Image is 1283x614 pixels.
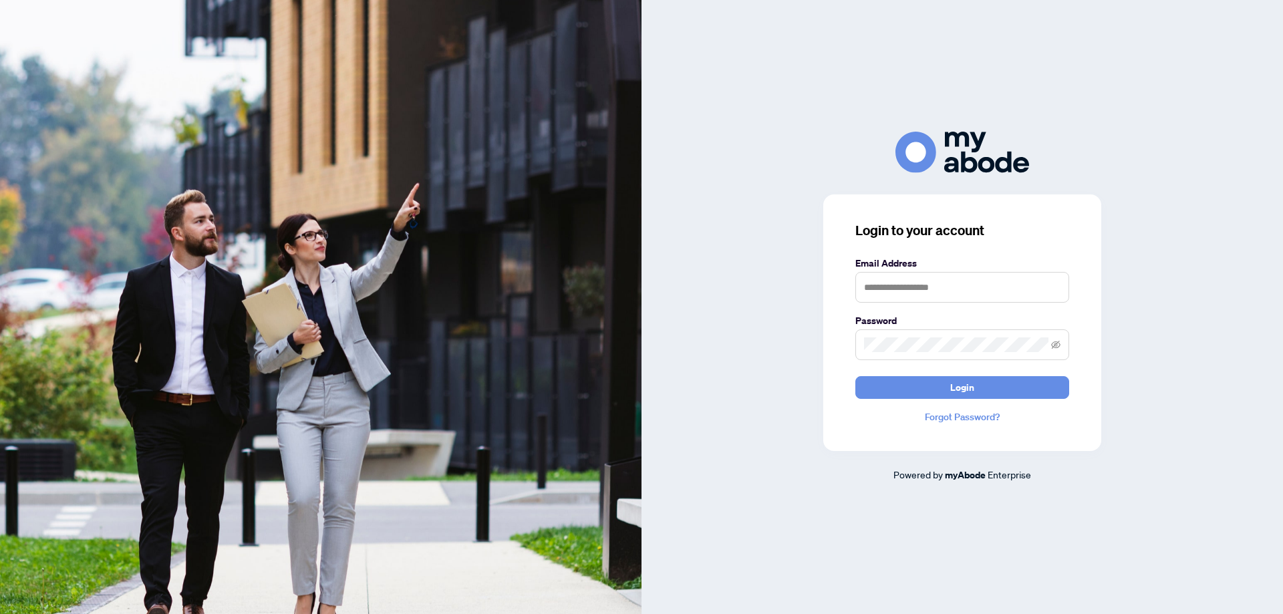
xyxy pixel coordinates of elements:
[1051,340,1060,349] span: eye-invisible
[988,468,1031,480] span: Enterprise
[893,468,943,480] span: Powered by
[855,313,1069,328] label: Password
[855,376,1069,399] button: Login
[895,132,1029,172] img: ma-logo
[855,410,1069,424] a: Forgot Password?
[945,468,986,482] a: myAbode
[855,221,1069,240] h3: Login to your account
[855,256,1069,271] label: Email Address
[950,377,974,398] span: Login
